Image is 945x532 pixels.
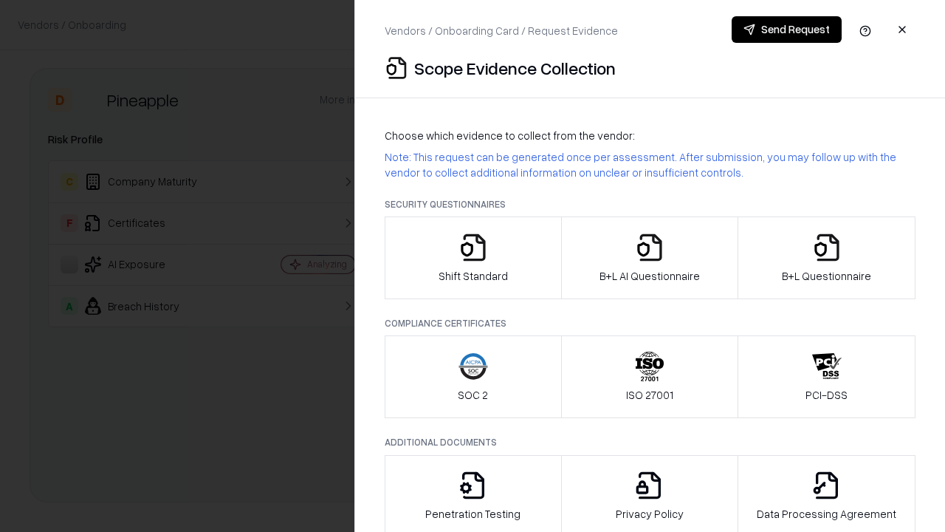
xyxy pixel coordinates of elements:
p: Choose which evidence to collect from the vendor: [385,128,915,143]
p: Compliance Certificates [385,317,915,330]
p: Penetration Testing [425,506,520,522]
p: B+L Questionnaire [782,268,871,284]
button: Shift Standard [385,216,562,299]
p: SOC 2 [458,387,488,403]
p: Data Processing Agreement [757,506,896,522]
p: Scope Evidence Collection [414,56,616,80]
p: Note: This request can be generated once per assessment. After submission, you may follow up with... [385,149,915,180]
p: Shift Standard [439,268,508,284]
button: SOC 2 [385,335,562,418]
p: Additional Documents [385,436,915,449]
p: PCI-DSS [805,387,848,403]
p: Security Questionnaires [385,198,915,211]
button: Send Request [732,16,842,43]
button: B+L AI Questionnaire [561,216,739,299]
p: Privacy Policy [616,506,684,522]
button: B+L Questionnaire [738,216,915,299]
button: ISO 27001 [561,335,739,418]
button: PCI-DSS [738,335,915,418]
p: Vendors / Onboarding Card / Request Evidence [385,23,618,38]
p: B+L AI Questionnaire [599,268,700,284]
p: ISO 27001 [626,387,673,403]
